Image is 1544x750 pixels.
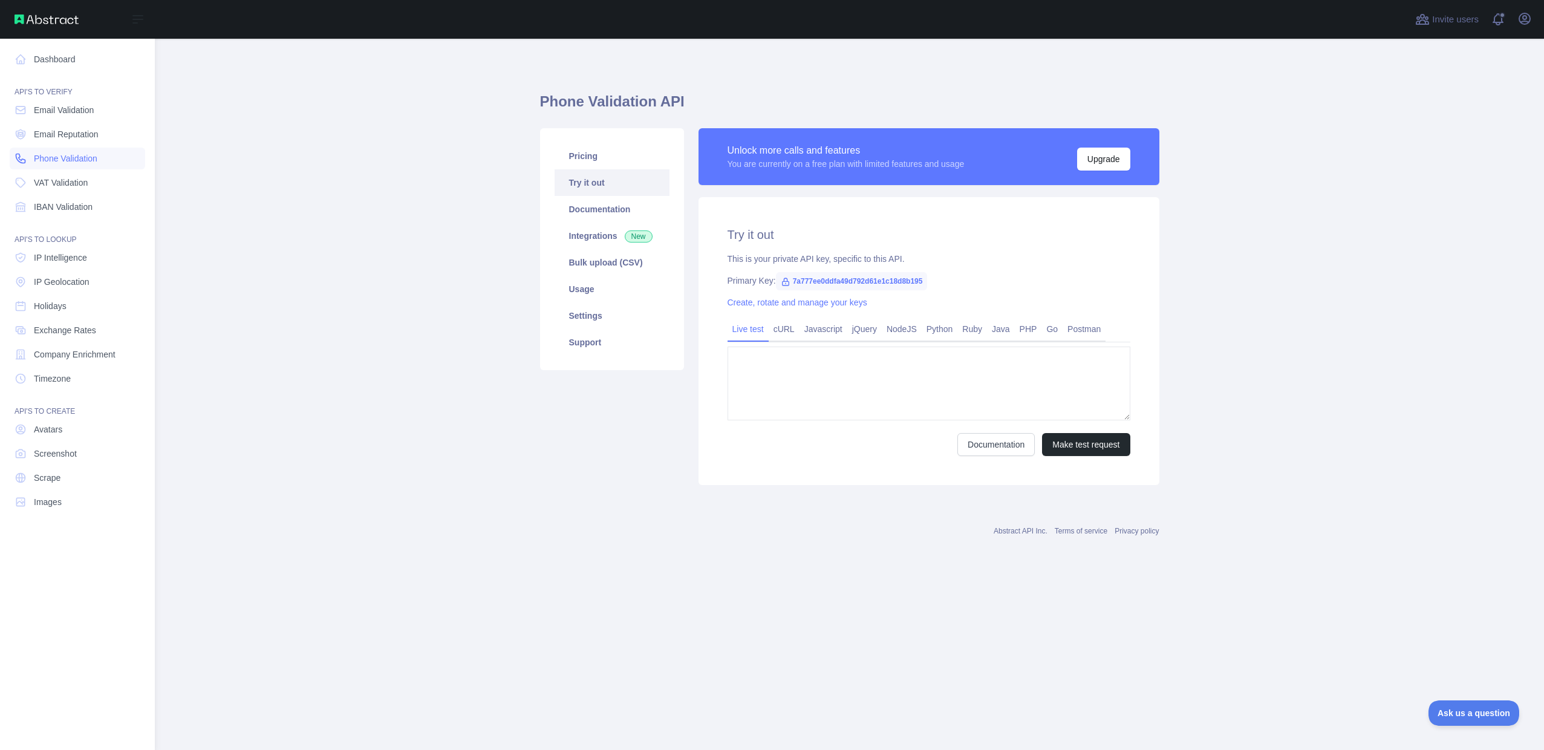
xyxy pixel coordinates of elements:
[34,276,90,288] span: IP Geolocation
[922,319,958,339] a: Python
[1055,527,1107,535] a: Terms of service
[34,324,96,336] span: Exchange Rates
[10,419,145,440] a: Avatars
[34,128,99,140] span: Email Reputation
[10,491,145,513] a: Images
[882,319,922,339] a: NodeJS
[957,319,987,339] a: Ruby
[1115,527,1159,535] a: Privacy policy
[34,472,60,484] span: Scrape
[34,423,62,435] span: Avatars
[555,196,669,223] a: Documentation
[728,158,965,170] div: You are currently on a free plan with limited features and usage
[10,467,145,489] a: Scrape
[10,295,145,317] a: Holidays
[957,433,1035,456] a: Documentation
[34,348,116,360] span: Company Enrichment
[34,448,77,460] span: Screenshot
[555,169,669,196] a: Try it out
[34,177,88,189] span: VAT Validation
[10,247,145,269] a: IP Intelligence
[34,252,87,264] span: IP Intelligence
[1428,700,1520,726] iframe: Toggle Customer Support
[34,496,62,508] span: Images
[625,230,653,243] span: New
[10,99,145,121] a: Email Validation
[994,527,1047,535] a: Abstract API Inc.
[10,148,145,169] a: Phone Validation
[1413,10,1481,29] button: Invite users
[728,319,769,339] a: Live test
[34,152,97,165] span: Phone Validation
[728,275,1130,287] div: Primary Key:
[1015,319,1042,339] a: PHP
[10,344,145,365] a: Company Enrichment
[10,220,145,244] div: API'S TO LOOKUP
[728,226,1130,243] h2: Try it out
[1432,13,1479,27] span: Invite users
[1063,319,1106,339] a: Postman
[10,123,145,145] a: Email Reputation
[10,392,145,416] div: API'S TO CREATE
[540,92,1159,121] h1: Phone Validation API
[728,143,965,158] div: Unlock more calls and features
[555,302,669,329] a: Settings
[555,143,669,169] a: Pricing
[34,373,71,385] span: Timezone
[987,319,1015,339] a: Java
[10,48,145,70] a: Dashboard
[1041,319,1063,339] a: Go
[555,329,669,356] a: Support
[800,319,847,339] a: Javascript
[10,271,145,293] a: IP Geolocation
[10,196,145,218] a: IBAN Validation
[728,298,867,307] a: Create, rotate and manage your keys
[10,73,145,97] div: API'S TO VERIFY
[1042,433,1130,456] button: Make test request
[34,201,93,213] span: IBAN Validation
[10,172,145,194] a: VAT Validation
[10,319,145,341] a: Exchange Rates
[555,249,669,276] a: Bulk upload (CSV)
[728,253,1130,265] div: This is your private API key, specific to this API.
[555,276,669,302] a: Usage
[776,272,928,290] span: 7a777ee0ddfa49d792d61e1c18d8b195
[34,104,94,116] span: Email Validation
[10,443,145,465] a: Screenshot
[34,300,67,312] span: Holidays
[555,223,669,249] a: Integrations New
[1077,148,1130,171] button: Upgrade
[769,319,800,339] a: cURL
[10,368,145,390] a: Timezone
[847,319,882,339] a: jQuery
[15,15,79,24] img: Abstract API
